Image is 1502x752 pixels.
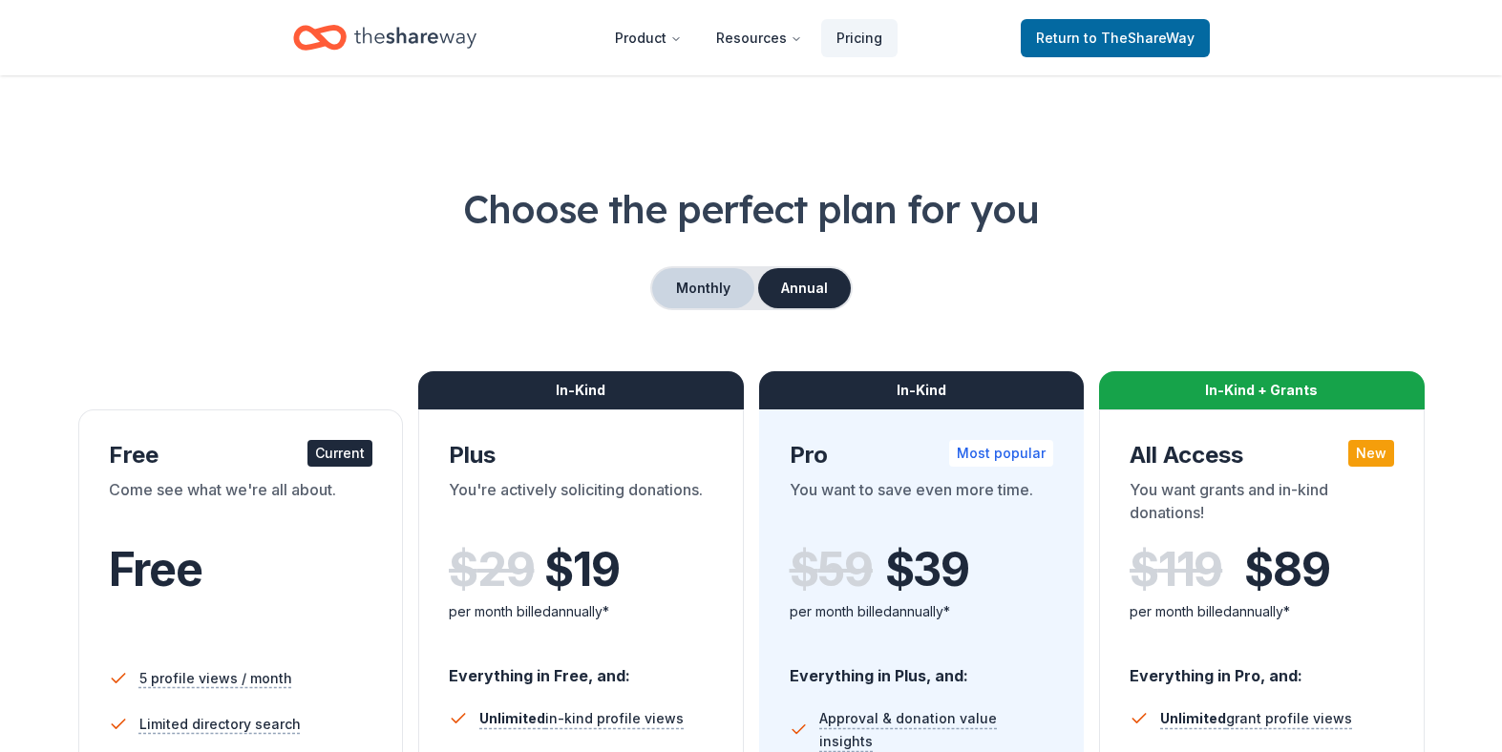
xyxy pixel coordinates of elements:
[821,19,898,57] a: Pricing
[1021,19,1210,57] a: Returnto TheShareWay
[293,15,476,60] a: Home
[1036,27,1195,50] span: Return
[701,19,817,57] button: Resources
[1084,30,1195,46] span: to TheShareWay
[600,15,898,60] nav: Main
[600,19,697,57] button: Product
